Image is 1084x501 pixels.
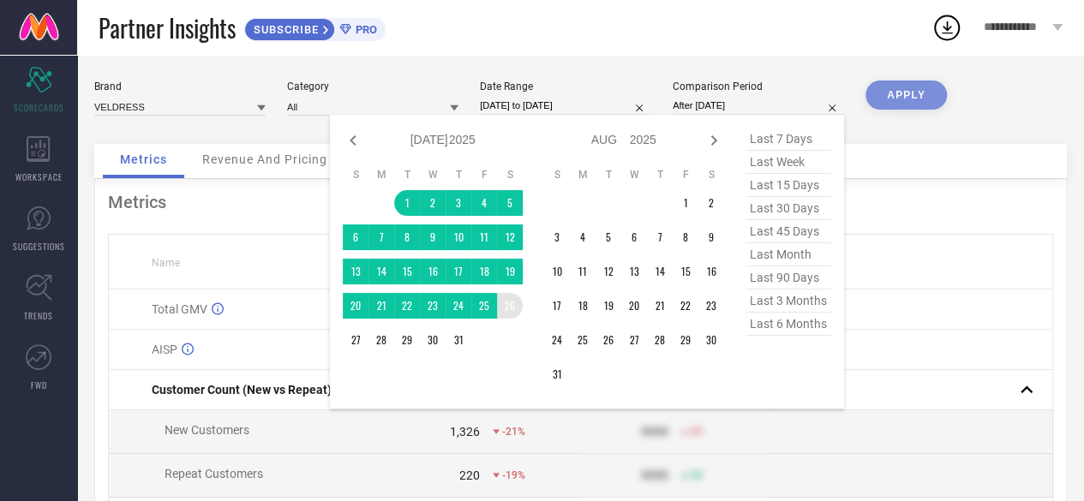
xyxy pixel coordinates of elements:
[394,190,420,216] td: Tue Jul 01 2025
[471,190,497,216] td: Fri Jul 04 2025
[704,130,724,151] div: Next month
[502,469,525,481] span: -19%
[108,192,1053,212] div: Metrics
[621,168,647,182] th: Wednesday
[497,168,523,182] th: Saturday
[368,224,394,250] td: Mon Jul 07 2025
[497,293,523,319] td: Sat Jul 26 2025
[673,168,698,182] th: Friday
[31,379,47,391] span: FWD
[459,468,480,482] div: 220
[746,266,831,289] span: last 90 days
[152,302,207,316] span: Total GMV
[152,343,177,356] span: AISP
[446,190,471,216] td: Thu Jul 03 2025
[691,469,703,481] span: 50
[647,327,673,353] td: Thu Aug 28 2025
[544,293,570,319] td: Sun Aug 17 2025
[641,468,668,482] div: 9999
[698,293,724,319] td: Sat Aug 23 2025
[746,151,831,174] span: last week
[570,327,596,353] td: Mon Aug 25 2025
[343,130,363,151] div: Previous month
[746,243,831,266] span: last month
[152,257,180,269] span: Name
[394,224,420,250] td: Tue Jul 08 2025
[420,327,446,353] td: Wed Jul 30 2025
[931,12,962,43] div: Open download list
[202,152,327,166] span: Revenue And Pricing
[165,423,249,437] span: New Customers
[394,327,420,353] td: Tue Jul 29 2025
[698,168,724,182] th: Saturday
[394,259,420,284] td: Tue Jul 15 2025
[647,293,673,319] td: Thu Aug 21 2025
[698,259,724,284] td: Sat Aug 16 2025
[570,168,596,182] th: Monday
[570,293,596,319] td: Mon Aug 18 2025
[165,467,263,480] span: Repeat Customers
[343,293,368,319] td: Sun Jul 20 2025
[673,97,844,115] input: Select comparison period
[673,293,698,319] td: Fri Aug 22 2025
[544,168,570,182] th: Sunday
[446,168,471,182] th: Thursday
[570,259,596,284] td: Mon Aug 11 2025
[480,97,651,115] input: Select date range
[343,327,368,353] td: Sun Jul 27 2025
[673,327,698,353] td: Fri Aug 29 2025
[621,293,647,319] td: Wed Aug 20 2025
[497,259,523,284] td: Sat Jul 19 2025
[621,259,647,284] td: Wed Aug 13 2025
[343,224,368,250] td: Sun Jul 06 2025
[152,383,332,397] span: Customer Count (New vs Repeat)
[368,168,394,182] th: Monday
[698,327,724,353] td: Sat Aug 30 2025
[673,224,698,250] td: Fri Aug 08 2025
[287,81,458,92] div: Category
[420,224,446,250] td: Wed Jul 09 2025
[394,293,420,319] td: Tue Jul 22 2025
[420,259,446,284] td: Wed Jul 16 2025
[368,293,394,319] td: Mon Jul 21 2025
[746,220,831,243] span: last 45 days
[394,168,420,182] th: Tuesday
[544,361,570,387] td: Sun Aug 31 2025
[24,309,53,322] span: TRENDS
[245,23,323,36] span: SUBSCRIBE
[446,327,471,353] td: Thu Jul 31 2025
[480,81,651,92] div: Date Range
[596,259,621,284] td: Tue Aug 12 2025
[570,224,596,250] td: Mon Aug 04 2025
[368,259,394,284] td: Mon Jul 14 2025
[14,101,64,114] span: SCORECARDS
[746,197,831,220] span: last 30 days
[471,259,497,284] td: Fri Jul 18 2025
[641,425,668,438] div: 9999
[746,174,831,197] span: last 15 days
[13,240,65,253] span: SUGGESTIONS
[450,425,480,438] div: 1,326
[673,81,844,92] div: Comparison Period
[544,224,570,250] td: Sun Aug 03 2025
[94,81,266,92] div: Brand
[746,289,831,313] span: last 3 months
[15,170,63,183] span: WORKSPACE
[446,259,471,284] td: Thu Jul 17 2025
[120,152,167,166] span: Metrics
[497,190,523,216] td: Sat Jul 05 2025
[497,224,523,250] td: Sat Jul 12 2025
[420,293,446,319] td: Wed Jul 23 2025
[368,327,394,353] td: Mon Jul 28 2025
[596,327,621,353] td: Tue Aug 26 2025
[698,224,724,250] td: Sat Aug 09 2025
[420,190,446,216] td: Wed Jul 02 2025
[621,224,647,250] td: Wed Aug 06 2025
[471,293,497,319] td: Fri Jul 25 2025
[621,327,647,353] td: Wed Aug 27 2025
[596,168,621,182] th: Tuesday
[343,168,368,182] th: Sunday
[698,190,724,216] td: Sat Aug 02 2025
[471,224,497,250] td: Fri Jul 11 2025
[596,224,621,250] td: Tue Aug 05 2025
